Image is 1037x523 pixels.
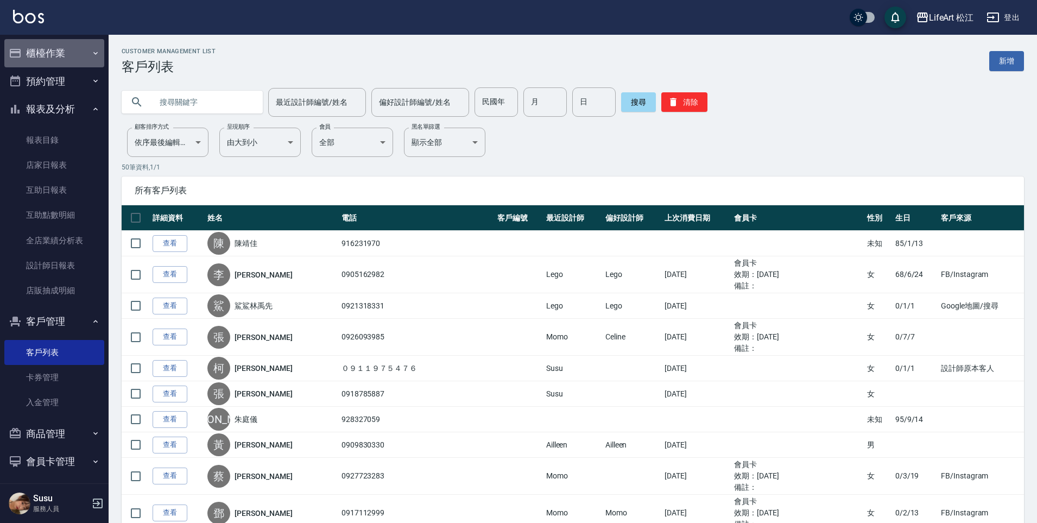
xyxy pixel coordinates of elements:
[4,340,104,365] a: 客戶列表
[543,458,603,495] td: Momo
[135,123,169,131] label: 顧客排序方式
[864,319,893,356] td: 女
[339,381,495,407] td: 0918785887
[135,185,1011,196] span: 所有客戶列表
[404,128,485,157] div: 顯示全部
[893,356,938,381] td: 0/1/1
[734,331,862,343] ul: 效期： [DATE]
[893,458,938,495] td: 0/3/19
[153,235,187,252] a: 查看
[127,128,208,157] div: 依序最後編輯時間
[33,504,88,514] p: 服務人員
[893,293,938,319] td: 0/1/1
[9,493,30,514] img: Person
[4,307,104,336] button: 客戶管理
[864,231,893,256] td: 未知
[207,433,230,456] div: 黃
[339,319,495,356] td: 0926093985
[864,458,893,495] td: 女
[339,205,495,231] th: 電話
[4,390,104,415] a: 入金管理
[122,48,216,55] h2: Customer Management List
[543,432,603,458] td: Ailleen
[938,205,1024,231] th: 客戶來源
[4,278,104,303] a: 店販抽成明細
[734,482,862,493] ul: 備註：
[207,465,230,488] div: 蔡
[235,238,257,249] a: 陳靖佳
[339,458,495,495] td: 0927723283
[662,319,731,356] td: [DATE]
[412,123,440,131] label: 黑名單篩選
[982,8,1024,28] button: 登出
[235,300,273,311] a: 鯊鯊林禹先
[893,205,938,231] th: 生日
[207,294,230,317] div: 鯊
[495,205,543,231] th: 客戶編號
[864,293,893,319] td: 女
[207,263,230,286] div: 李
[661,92,707,112] button: 清除
[207,357,230,380] div: 柯
[4,128,104,153] a: 報表目錄
[864,381,893,407] td: 女
[153,266,187,283] a: 查看
[543,356,603,381] td: Susu
[207,232,230,255] div: 陳
[153,329,187,345] a: 查看
[603,432,662,458] td: Ailleen
[339,407,495,432] td: 928327059
[150,205,205,231] th: 詳細資料
[4,67,104,96] button: 預約管理
[893,256,938,293] td: 68/6/24
[603,205,662,231] th: 偏好設計師
[662,256,731,293] td: [DATE]
[153,411,187,428] a: 查看
[4,178,104,203] a: 互助日報表
[339,293,495,319] td: 0921318331
[734,459,862,470] ul: 會員卡
[235,439,292,450] a: [PERSON_NAME]
[662,381,731,407] td: [DATE]
[734,269,862,280] ul: 效期： [DATE]
[938,356,1024,381] td: 設計師原本客人
[938,458,1024,495] td: FB/Instagram
[339,256,495,293] td: 0905162982
[662,432,731,458] td: [DATE]
[235,269,292,280] a: [PERSON_NAME]
[207,408,230,431] div: [PERSON_NAME]
[235,388,292,399] a: [PERSON_NAME]
[929,11,974,24] div: LifeArt 松江
[603,319,662,356] td: Celine
[4,253,104,278] a: 設計師日報表
[4,476,104,504] button: 紅利點數設定
[4,420,104,448] button: 商品管理
[543,381,603,407] td: Susu
[319,123,331,131] label: 會員
[33,493,88,504] h5: Susu
[4,153,104,178] a: 店家日報表
[13,10,44,23] img: Logo
[543,293,603,319] td: Lego
[662,458,731,495] td: [DATE]
[543,256,603,293] td: Lego
[312,128,393,157] div: 全部
[662,205,731,231] th: 上次消費日期
[235,508,292,519] a: [PERSON_NAME]
[4,448,104,476] button: 會員卡管理
[734,257,862,269] ul: 會員卡
[122,162,1024,172] p: 50 筆資料, 1 / 1
[153,505,187,521] a: 查看
[339,432,495,458] td: 0909830330
[227,123,250,131] label: 呈現順序
[864,256,893,293] td: 女
[235,414,257,425] a: 朱庭儀
[4,228,104,253] a: 全店業績分析表
[4,95,104,123] button: 報表及分析
[153,360,187,377] a: 查看
[4,365,104,390] a: 卡券管理
[153,468,187,484] a: 查看
[4,39,104,67] button: 櫃檯作業
[621,92,656,112] button: 搜尋
[893,231,938,256] td: 85/1/13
